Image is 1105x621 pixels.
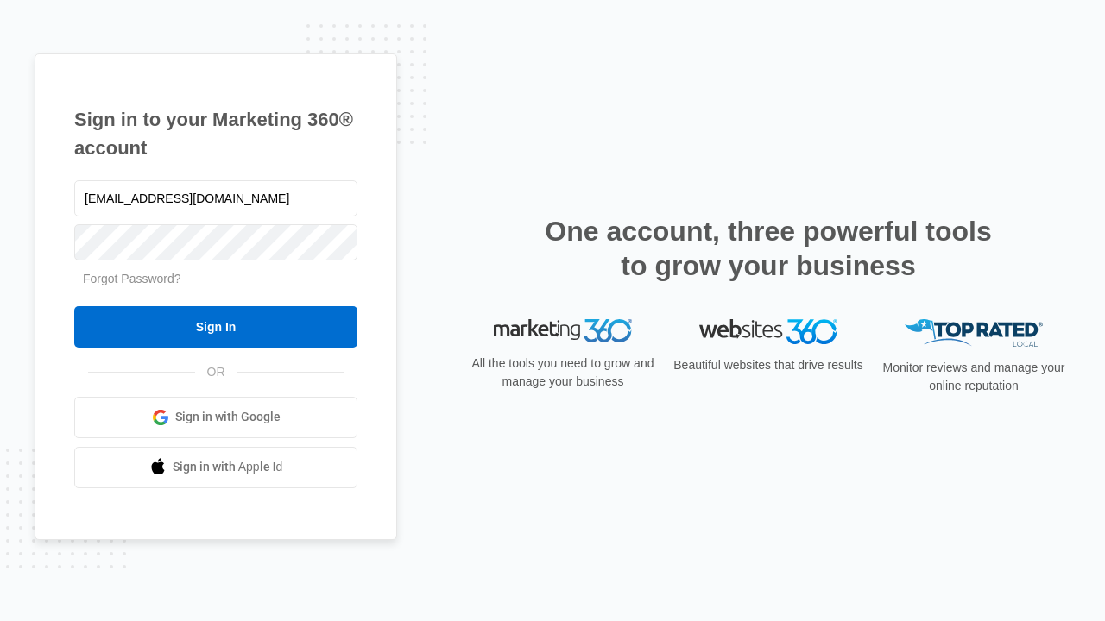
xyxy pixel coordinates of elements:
[699,319,837,344] img: Websites 360
[74,447,357,488] a: Sign in with Apple Id
[494,319,632,343] img: Marketing 360
[74,105,357,162] h1: Sign in to your Marketing 360® account
[83,272,181,285] a: Forgot Password?
[173,458,283,476] span: Sign in with Apple Id
[195,363,237,381] span: OR
[877,359,1070,395] p: Monitor reviews and manage your online reputation
[466,354,660,391] p: All the tools you need to grow and manage your business
[175,408,281,426] span: Sign in with Google
[905,319,1043,348] img: Top Rated Local
[74,397,357,438] a: Sign in with Google
[672,356,865,374] p: Beautiful websites that drive results
[74,306,357,348] input: Sign In
[74,180,357,216] input: Email
[540,214,997,283] h2: One account, three powerful tools to grow your business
